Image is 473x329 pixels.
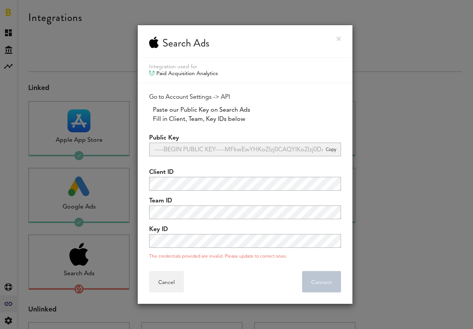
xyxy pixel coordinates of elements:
span: Copy [323,144,339,154]
label: Client ID [149,168,197,177]
span: Support [16,5,43,12]
div: The credentials provided are invalid. Please update to correct ones. [149,254,341,260]
label: Team ID [149,196,197,205]
div: Integration used for [149,63,341,70]
button: Cancel [149,271,184,292]
div: Search Ads [162,37,209,50]
li: Paste our Public Key on Search Ads [153,106,341,115]
label: Public Key [149,133,197,143]
button: Connect [302,271,341,292]
label: Key ID [149,225,197,234]
li: Fill in Client, Team, Key IDs below [153,115,341,124]
span: Paid Acquisition Analytics [156,70,218,77]
div: Go to Account Settings -> API [149,93,341,124]
img: Search Ads [149,37,159,48]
